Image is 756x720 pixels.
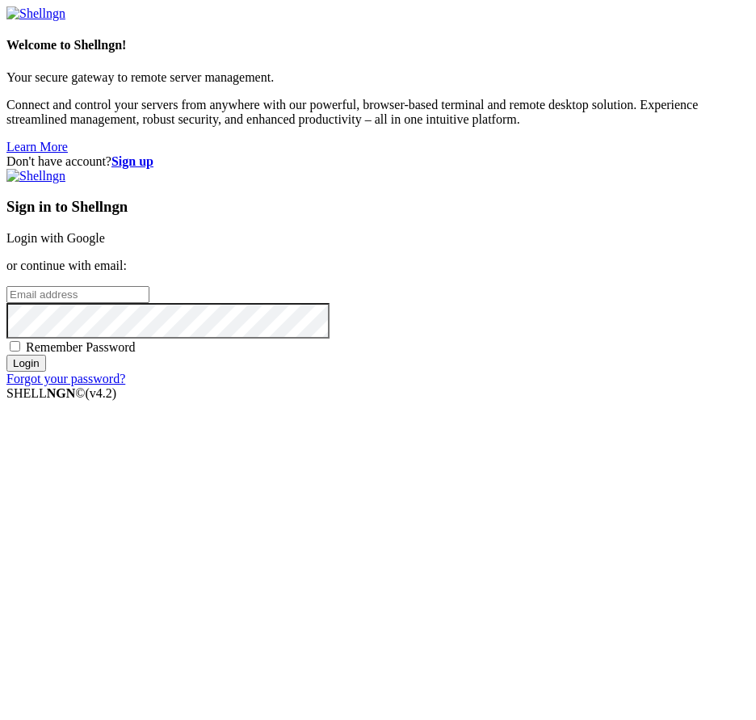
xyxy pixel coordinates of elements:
p: Connect and control your servers from anywhere with our powerful, browser-based terminal and remo... [6,98,750,127]
span: 4.2.0 [86,386,117,400]
h3: Sign in to Shellngn [6,198,750,216]
p: or continue with email: [6,259,750,273]
input: Login [6,355,46,372]
img: Shellngn [6,6,65,21]
a: Forgot your password? [6,372,125,385]
span: Remember Password [26,340,136,354]
img: Shellngn [6,169,65,183]
b: NGN [47,386,76,400]
h4: Welcome to Shellngn! [6,38,750,53]
span: SHELL © [6,386,116,400]
input: Remember Password [10,341,20,352]
div: Don't have account? [6,154,750,169]
p: Your secure gateway to remote server management. [6,70,750,85]
input: Email address [6,286,149,303]
a: Sign up [111,154,153,168]
a: Login with Google [6,231,105,245]
a: Learn More [6,140,68,154]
